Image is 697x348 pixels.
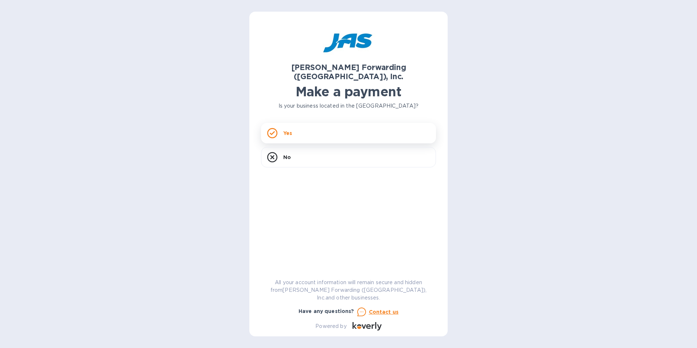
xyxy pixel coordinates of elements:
[261,84,436,99] h1: Make a payment
[291,63,406,81] b: [PERSON_NAME] Forwarding ([GEOGRAPHIC_DATA]), Inc.
[369,309,399,315] u: Contact us
[315,322,346,330] p: Powered by
[283,154,291,161] p: No
[299,308,354,314] b: Have any questions?
[283,129,292,137] p: Yes
[261,279,436,302] p: All your account information will remain secure and hidden from [PERSON_NAME] Forwarding ([GEOGRA...
[261,102,436,110] p: Is your business located in the [GEOGRAPHIC_DATA]?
